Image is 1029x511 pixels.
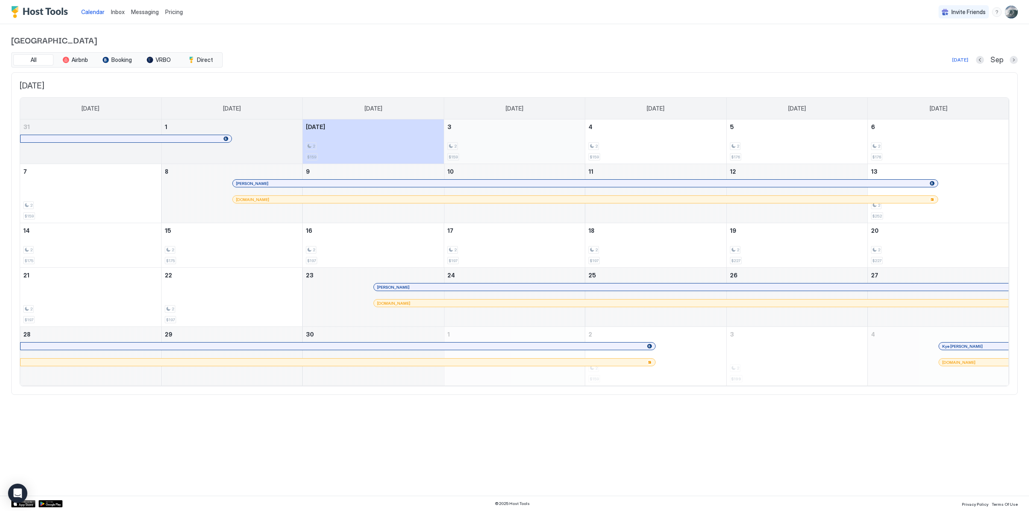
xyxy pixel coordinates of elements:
[377,301,410,306] span: [DOMAIN_NAME]
[595,247,598,252] span: 2
[303,268,443,283] a: September 23, 2025
[20,119,161,134] a: August 31, 2025
[447,168,454,175] span: 10
[1010,56,1018,64] button: Next month
[871,272,878,279] span: 27
[585,119,726,164] td: September 4, 2025
[780,98,814,119] a: Friday
[639,98,672,119] a: Thursday
[878,203,880,208] span: 2
[444,223,585,238] a: September 17, 2025
[365,105,382,112] span: [DATE]
[444,268,585,283] a: September 24, 2025
[25,317,33,322] span: $197
[731,154,740,160] span: $176
[313,144,315,149] span: 2
[166,258,175,263] span: $175
[942,344,1005,349] div: Kye [PERSON_NAME]
[306,227,312,234] span: 16
[306,168,310,175] span: 9
[166,317,175,322] span: $197
[23,227,30,234] span: 14
[162,327,302,342] a: September 29, 2025
[726,268,867,327] td: September 26, 2025
[585,327,726,342] a: October 2, 2025
[165,123,167,130] span: 1
[976,56,984,64] button: Previous month
[74,98,107,119] a: Sunday
[8,484,27,503] div: Open Intercom Messenger
[11,500,35,507] a: App Store
[942,344,983,349] span: Kye [PERSON_NAME]
[161,327,302,386] td: September 29, 2025
[506,105,523,112] span: [DATE]
[25,258,33,263] span: $175
[20,223,161,238] a: September 14, 2025
[871,331,875,338] span: 4
[131,8,159,15] span: Messaging
[307,154,316,160] span: $159
[872,213,882,219] span: $252
[303,223,443,238] a: September 16, 2025
[942,360,1005,365] div: [DOMAIN_NAME]
[588,272,596,279] span: 25
[868,119,1009,134] a: September 6, 2025
[23,168,27,175] span: 7
[180,54,221,66] button: Direct
[447,227,453,234] span: 17
[377,285,410,290] span: [PERSON_NAME]
[165,227,171,234] span: 15
[23,331,31,338] span: 28
[588,168,593,175] span: 11
[726,164,867,223] td: September 12, 2025
[20,268,161,327] td: September 21, 2025
[737,144,739,149] span: 2
[306,123,325,130] span: [DATE]
[23,123,30,130] span: 31
[162,223,302,238] a: September 15, 2025
[165,272,172,279] span: 22
[11,6,72,18] a: Host Tools Logo
[951,55,970,65] button: [DATE]
[449,258,457,263] span: $197
[992,502,1018,507] span: Terms Of Use
[81,8,105,15] span: Calendar
[20,268,161,283] a: September 21, 2025
[20,223,161,268] td: September 14, 2025
[871,227,879,234] span: 20
[25,213,34,219] span: $159
[731,258,740,263] span: $227
[727,223,867,238] a: September 19, 2025
[922,98,955,119] a: Saturday
[11,52,223,68] div: tab-group
[868,268,1009,327] td: September 27, 2025
[162,119,302,134] a: September 1, 2025
[20,119,161,164] td: August 31, 2025
[55,54,95,66] button: Airbnb
[165,8,183,16] span: Pricing
[223,105,241,112] span: [DATE]
[868,223,1009,268] td: September 20, 2025
[447,272,455,279] span: 24
[585,268,726,283] a: September 25, 2025
[20,327,161,386] td: September 28, 2025
[172,306,174,312] span: 2
[585,119,726,134] a: September 4, 2025
[449,154,458,160] span: $159
[31,56,37,64] span: All
[590,154,599,160] span: $159
[585,223,726,268] td: September 18, 2025
[111,8,125,16] a: Inbox
[162,164,302,179] a: September 8, 2025
[447,123,451,130] span: 3
[878,247,880,252] span: 2
[444,119,585,164] td: September 3, 2025
[139,54,179,66] button: VRBO
[871,168,877,175] span: 13
[30,203,33,208] span: 2
[585,223,726,238] a: September 18, 2025
[868,327,1009,386] td: October 4, 2025
[303,327,444,386] td: September 30, 2025
[156,56,171,64] span: VRBO
[444,327,585,342] a: October 1, 2025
